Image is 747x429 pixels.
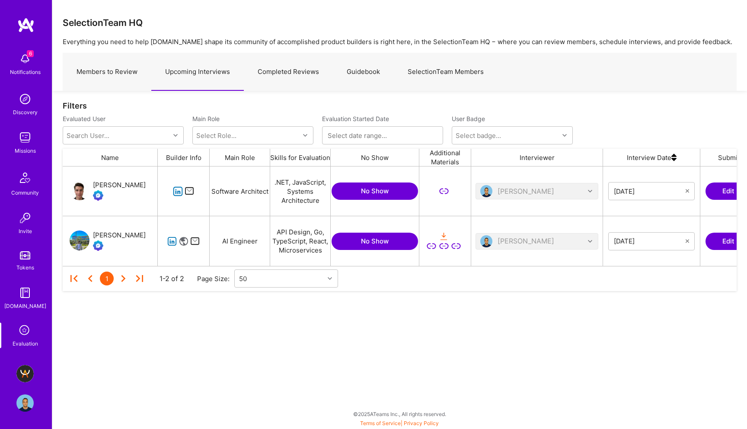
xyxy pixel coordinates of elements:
i: icon linkedIn [167,237,177,247]
div: .NET, JavaScript, Systems Architecture [270,166,331,216]
div: Page Size: [197,274,234,283]
div: Select badge... [456,131,501,140]
img: User Avatar [70,231,89,250]
div: [PERSON_NAME] [93,230,146,240]
h3: SelectionTeam HQ [63,17,143,28]
img: discovery [16,90,34,108]
img: logo [17,17,35,33]
div: Interview Date [603,149,700,166]
label: User Badge [452,115,485,123]
a: A.Team - Grow A.Team's Community & Demand [14,365,36,382]
img: Invite [16,209,34,227]
img: A.Team - Grow A.Team's Community & Demand [16,365,34,382]
div: Additional Materials [419,149,471,166]
button: No Show [332,182,418,200]
i: icon LinkSecondary [439,186,449,196]
div: Tokens [16,263,34,272]
label: Evaluation Started Date [322,115,443,123]
div: 1-2 of 2 [160,274,184,283]
label: Evaluated User [63,115,184,123]
div: Missions [15,146,36,155]
div: Filters [63,101,737,110]
div: Discovery [13,108,38,117]
div: AI Engineer [210,216,270,266]
img: Community [15,167,35,188]
div: Interviewer [471,149,603,166]
img: sort [671,149,677,166]
i: icon Mail [190,236,200,246]
i: icon Mail [185,186,195,196]
div: Invite [19,227,32,236]
div: Select Role... [196,131,236,140]
i: icon linkedIn [173,186,183,196]
i: icon LinkSecondary [439,241,449,251]
a: Terms of Service [360,420,401,426]
img: guide book [16,284,34,301]
div: [PERSON_NAME] [93,180,146,190]
div: Builder Info [158,149,210,166]
div: Software Architect [210,166,270,216]
input: Select Date... [614,237,686,246]
img: tokens [20,251,30,259]
img: User Avatar [70,180,89,200]
a: Privacy Policy [404,420,439,426]
img: User Avatar [16,394,34,412]
i: icon Website [179,237,188,247]
div: Skills for Evaluation [270,149,331,166]
span: 6 [27,50,34,57]
div: Community [11,188,39,197]
div: 50 [239,274,247,283]
i: icon LinkSecondary [427,241,437,251]
i: icon Chevron [562,133,567,138]
i: icon Chevron [303,133,307,138]
a: User Avatar[PERSON_NAME]Evaluation Call Booked [70,230,146,253]
div: API Design, Go, TypeScript, React, Microservices [270,216,331,266]
a: SelectionTeam Members [394,53,498,91]
input: Select Date... [614,187,686,195]
a: Completed Reviews [244,53,333,91]
i: icon Chevron [173,133,178,138]
img: Evaluation Call Booked [93,240,103,251]
i: icon Chevron [328,276,332,281]
button: No Show [332,233,418,250]
div: © 2025 ATeams Inc., All rights reserved. [52,403,747,425]
div: Search User... [67,131,109,140]
div: No Show [331,149,419,166]
div: 1 [100,272,114,285]
span: | [360,420,439,426]
div: Name [63,149,158,166]
p: Everything you need to help [DOMAIN_NAME] shape its community of accomplished product builders is... [63,37,737,46]
div: Notifications [10,67,41,77]
a: User Avatar[PERSON_NAME]Evaluation Call Booked [70,180,146,202]
a: Upcoming Interviews [151,53,244,91]
input: Select date range... [328,131,437,140]
img: teamwork [16,129,34,146]
i: icon LinkSecondary [451,241,461,251]
div: [DOMAIN_NAME] [4,301,46,311]
div: Main Role [210,149,270,166]
div: Evaluation [13,339,38,348]
img: Evaluation Call Booked [93,190,103,201]
i: icon OrangeDownload [439,231,449,241]
a: User Avatar [14,394,36,412]
a: Members to Review [63,53,151,91]
a: Guidebook [333,53,394,91]
i: icon SelectionTeam [17,323,33,339]
img: bell [16,50,34,67]
label: Main Role [192,115,313,123]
